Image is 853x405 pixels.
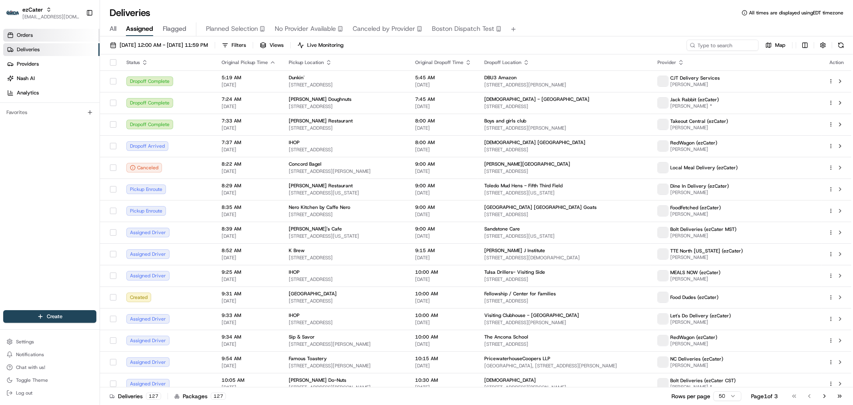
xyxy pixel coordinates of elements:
span: MEALS NOW (ezCater) [670,269,721,276]
span: [PERSON_NAME] Doughnuts [289,96,352,102]
span: All times are displayed using EDT timezone [749,10,843,16]
span: [STREET_ADDRESS] [289,103,402,110]
span: [DATE] [222,255,276,261]
span: [STREET_ADDRESS] [289,82,402,88]
button: Views [256,40,287,51]
span: Log out [16,390,32,396]
span: Pylon [80,136,97,142]
span: 8:00 AM [415,118,471,124]
span: Nero Kitchen by Caffe Nero [289,204,350,211]
span: [PERSON_NAME] [670,319,731,325]
div: Canceled [126,163,162,172]
span: [DATE] [222,82,276,88]
span: Jack Rabbit (ezCater) [670,96,719,103]
span: [DATE] [415,146,471,153]
img: Nash [8,8,24,24]
span: [STREET_ADDRESS] [484,298,645,304]
span: [STREET_ADDRESS][PERSON_NAME] [484,319,645,326]
button: Chat with us! [3,362,96,373]
span: 9:00 AM [415,182,471,189]
span: [STREET_ADDRESS] [484,103,645,110]
span: 9:54 AM [222,355,276,362]
span: 5:45 AM [415,74,471,81]
span: [STREET_ADDRESS][US_STATE] [289,190,402,196]
span: RedWagon (ezCater) [670,140,717,146]
span: 7:45 AM [415,96,471,102]
span: K Brew [289,247,305,254]
span: [DATE] [222,168,276,174]
img: 1736555255976-a54dd68f-1ca7-489b-9aae-adbdc363a1c4 [8,76,22,91]
span: Food Dudes (ezCater) [670,294,719,301]
span: [DATE] [415,125,471,131]
span: Orders [17,32,33,39]
span: [DATE] [415,363,471,369]
span: [PERSON_NAME] J Institute [484,247,545,254]
span: [STREET_ADDRESS] [289,319,402,326]
span: [DATE] [415,384,471,391]
span: [STREET_ADDRESS][DEMOGRAPHIC_DATA] [484,255,645,261]
span: [PERSON_NAME] [670,341,717,347]
span: 8:00 AM [415,139,471,146]
span: [STREET_ADDRESS] [484,341,645,347]
span: [PERSON_NAME] [670,146,717,152]
h1: Deliveries [110,6,150,19]
span: [PERSON_NAME] * [670,103,719,109]
span: Planned Selection [206,24,258,34]
span: Local Meal Delivery (ezCater) [670,164,738,171]
span: 10:00 AM [415,334,471,340]
span: [DATE] [222,103,276,110]
span: [STREET_ADDRESS] [289,211,402,218]
button: Toggle Theme [3,375,96,386]
span: 9:34 AM [222,334,276,340]
div: Packages [174,392,226,400]
a: 💻API Documentation [64,113,132,127]
div: 📗 [8,117,14,123]
span: Provider [657,59,676,66]
span: Boys and girls club [484,118,526,124]
span: Pickup Location [289,59,324,66]
span: [GEOGRAPHIC_DATA] [GEOGRAPHIC_DATA] Goats [484,204,597,211]
span: Canceled by Provider [353,24,415,34]
span: [PERSON_NAME] [670,254,743,261]
p: Welcome 👋 [8,32,146,45]
span: Map [775,42,785,49]
span: [DATE] [222,341,276,347]
span: 7:33 AM [222,118,276,124]
span: [DATE] [222,363,276,369]
span: 9:33 AM [222,312,276,319]
span: Toledo Mud Hens - Fifth Third Field [484,182,563,189]
a: Analytics [3,86,100,99]
span: Original Pickup Time [222,59,268,66]
span: API Documentation [76,116,128,124]
span: [STREET_ADDRESS][US_STATE] [484,190,645,196]
button: Refresh [835,40,847,51]
span: [STREET_ADDRESS] [289,255,402,261]
span: [PERSON_NAME] [670,276,721,282]
span: TTE North [US_STATE] (ezCater) [670,248,743,254]
span: [PERSON_NAME] Restaurant [289,118,353,124]
span: 9:31 AM [222,291,276,297]
span: FoodFetched (ezCater) [670,205,721,211]
span: [DATE] [222,190,276,196]
button: Notifications [3,349,96,360]
span: Original Dropoff Time [415,59,463,66]
span: Let's Do Delivery (ezCater) [670,313,731,319]
span: Dine In Delivery (ezCater) [670,183,729,189]
span: Dunkin' [289,74,304,81]
span: 5:19 AM [222,74,276,81]
span: [DATE] [222,276,276,283]
span: Fellowship / Center for Families [484,291,556,297]
span: [PERSON_NAME][GEOGRAPHIC_DATA] [484,161,570,167]
img: ezCater [6,10,19,16]
span: RedWagon (ezCater) [670,334,717,341]
div: Start new chat [27,76,131,84]
button: Create [3,310,96,323]
span: ezCater [22,6,43,14]
button: ezCaterezCater[EMAIL_ADDRESS][DOMAIN_NAME] [3,3,83,22]
span: [STREET_ADDRESS][PERSON_NAME] [289,168,402,174]
span: Live Monitoring [307,42,344,49]
span: DBU3 Amazon [484,74,517,81]
span: 8:35 AM [222,204,276,211]
span: [PERSON_NAME] * [670,384,736,390]
span: Bolt Deliveries (ezCater MST) [670,226,737,233]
